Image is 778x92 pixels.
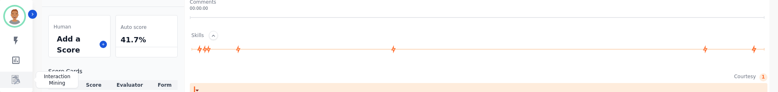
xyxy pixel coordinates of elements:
[55,32,96,57] div: Add a Score
[5,7,24,26] img: Bordered avatar
[119,22,174,33] div: Auto score
[108,80,152,90] th: Evaluator
[190,5,765,11] div: 00:00:00
[80,80,108,90] th: Score
[54,24,71,30] span: Human
[190,73,767,81] div: Courtesy
[48,67,178,75] h3: Score Cards
[191,32,204,40] div: Skills
[759,73,767,81] div: 1
[119,33,174,47] div: 41.7%
[152,80,178,90] th: Form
